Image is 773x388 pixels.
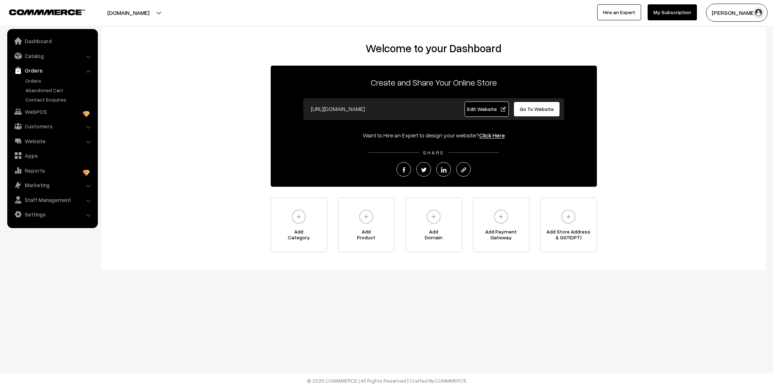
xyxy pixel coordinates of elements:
[356,207,376,227] img: plus.svg
[271,131,597,140] div: Want to Hire an Expert to design your website?
[24,96,95,103] a: Contact Enquires
[514,102,560,117] a: Go To Website
[24,77,95,84] a: Orders
[9,49,95,62] a: Catalog
[9,64,95,77] a: Orders
[289,207,309,227] img: plus.svg
[9,193,95,206] a: Staff Management
[467,106,506,112] span: Edit Website
[24,86,95,94] a: Abandoned Cart
[9,9,85,15] img: COMMMERCE
[338,198,395,252] a: AddProduct
[9,164,95,177] a: Reports
[9,149,95,162] a: Apps
[271,198,327,252] a: AddCategory
[9,34,95,48] a: Dashboard
[706,4,768,22] button: [PERSON_NAME]
[541,229,597,243] span: Add Store Address & GST(OPT)
[109,42,759,55] h2: Welcome to your Dashboard
[9,178,95,191] a: Marketing
[648,4,697,20] a: My Subscription
[558,207,578,227] img: plus.svg
[753,7,764,18] img: user
[435,377,466,384] a: COMMMERCE
[9,7,72,16] a: COMMMERCE
[9,208,95,221] a: Settings
[406,198,462,252] a: AddDomain
[597,4,641,20] a: Hire an Expert
[82,4,175,22] button: [DOMAIN_NAME]
[491,207,511,227] img: plus.svg
[419,149,448,156] span: SHARE
[271,76,597,89] p: Create and Share Your Online Store
[9,120,95,133] a: Customers
[520,106,554,112] span: Go To Website
[9,105,95,118] a: WebPOS
[406,229,462,243] span: Add Domain
[465,102,509,117] a: Edit Website
[540,198,597,252] a: Add Store Address& GST(OPT)
[473,229,529,243] span: Add Payment Gateway
[338,229,394,243] span: Add Product
[479,132,505,139] a: Click Here
[473,198,529,252] a: Add PaymentGateway
[424,207,444,227] img: plus.svg
[9,135,95,148] a: Website
[271,229,327,243] span: Add Category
